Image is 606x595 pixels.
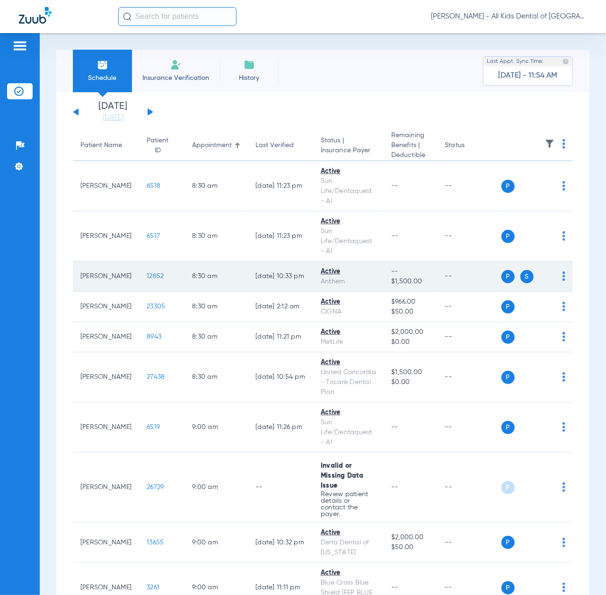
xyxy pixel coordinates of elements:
td: [PERSON_NAME] [73,211,139,262]
span: 23305 [147,303,165,310]
div: Active [321,327,376,337]
div: Active [321,297,376,307]
div: Sun Life/Dentaquest - AI [321,227,376,256]
td: 8:30 AM [184,211,248,262]
div: Active [321,217,376,227]
td: 8:30 AM [184,322,248,352]
span: $1,500.00 [391,277,430,287]
span: 3261 [147,584,159,591]
span: P [501,581,515,595]
td: -- [248,453,313,523]
div: Sun Life/Dentaquest - AI [321,418,376,447]
div: CIGNA [321,307,376,317]
td: [PERSON_NAME] [73,402,139,453]
span: 13655 [147,539,164,546]
td: 9:00 AM [184,523,248,563]
span: -- [391,183,398,189]
input: Search for patients [118,7,237,26]
img: group-dot-blue.svg [562,482,565,492]
div: Delta Dental of [US_STATE] [321,538,376,558]
img: group-dot-blue.svg [562,332,565,341]
td: [PERSON_NAME] [73,262,139,292]
div: Active [321,267,376,277]
iframe: Chat Widget [559,550,606,595]
span: Insurance Payer [321,146,376,156]
td: [PERSON_NAME] [73,352,139,402]
img: group-dot-blue.svg [562,372,565,382]
td: [PERSON_NAME] [73,523,139,563]
img: Search Icon [123,12,132,21]
span: -- [391,267,430,277]
img: filter.svg [545,139,554,149]
span: $2,000.00 [391,327,430,337]
td: [DATE] 10:32 PM [248,523,313,563]
span: P [501,230,515,243]
span: P [501,331,515,344]
th: Remaining Benefits | [384,131,437,161]
span: -- [391,584,398,591]
td: 9:00 AM [184,453,248,523]
span: [DATE] - 11:54 AM [499,71,558,80]
span: History [227,73,272,83]
img: hamburger-icon [12,40,27,52]
div: Patient ID [147,136,168,156]
img: group-dot-blue.svg [562,271,565,281]
span: $2,000.00 [391,533,430,542]
img: group-dot-blue.svg [562,538,565,547]
div: MetLife [321,337,376,347]
div: Active [321,528,376,538]
span: S [520,270,534,283]
div: United Concordia - Tricare Dental Plan [321,367,376,397]
img: Schedule [97,59,108,70]
td: 8:30 AM [184,262,248,292]
img: group-dot-blue.svg [562,422,565,432]
span: P [501,300,515,314]
td: -- [438,292,501,322]
div: Active [321,358,376,367]
td: -- [438,161,501,211]
td: -- [438,322,501,352]
img: group-dot-blue.svg [562,139,565,149]
span: Last Appt. Sync Time: [487,57,544,66]
span: P [501,180,515,193]
a: [DATE] [85,113,141,122]
td: 8:30 AM [184,292,248,322]
span: Insurance Verification [139,73,212,83]
div: Appointment [192,140,240,150]
td: [DATE] 10:33 PM [248,262,313,292]
span: 8943 [147,333,161,340]
td: -- [438,262,501,292]
span: 6519 [147,424,160,430]
span: $50.00 [391,542,430,552]
span: P [501,270,515,283]
span: Invalid or Missing Data Issue [321,463,363,489]
img: group-dot-blue.svg [562,181,565,191]
span: Schedule [80,73,125,83]
td: -- [438,211,501,262]
span: -- [391,233,398,239]
span: P [501,371,515,384]
div: Last Verified [255,140,294,150]
div: Anthem [321,277,376,287]
span: $1,500.00 [391,367,430,377]
div: Patient Name [80,140,122,150]
img: last sync help info [562,58,569,65]
td: [PERSON_NAME] [73,161,139,211]
td: [DATE] 10:54 PM [248,352,313,402]
img: group-dot-blue.svg [562,231,565,241]
td: -- [438,523,501,563]
span: $0.00 [391,377,430,387]
span: P [501,421,515,434]
td: -- [438,402,501,453]
td: [DATE] 11:23 PM [248,211,313,262]
li: [DATE] [85,102,141,122]
span: 27438 [147,374,165,380]
span: $50.00 [391,307,430,317]
span: $966.00 [391,297,430,307]
img: Zuub Logo [19,7,52,24]
span: 6517 [147,233,160,239]
img: History [244,59,255,70]
div: Patient ID [147,136,177,156]
th: Status | [313,131,384,161]
span: -- [391,484,398,490]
